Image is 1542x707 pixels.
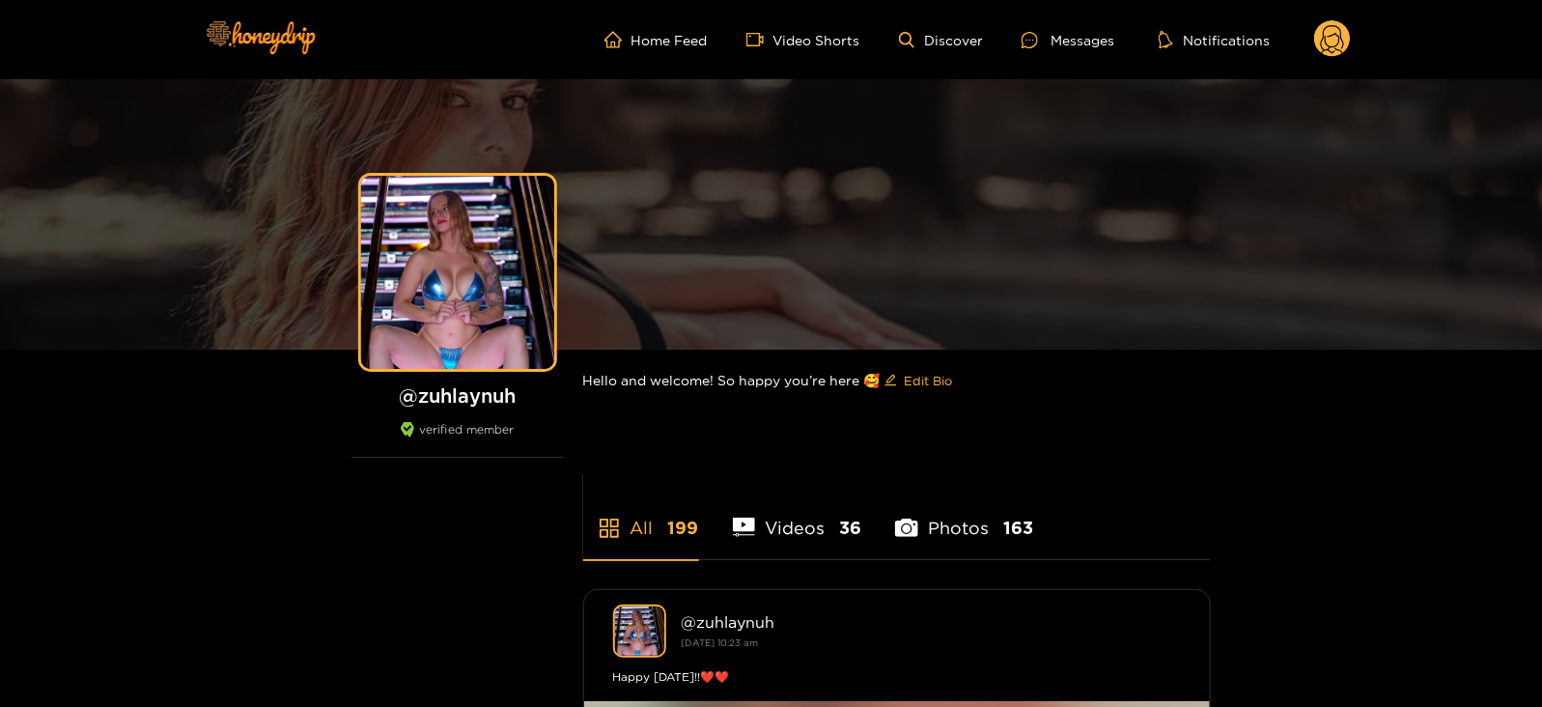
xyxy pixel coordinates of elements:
[583,350,1211,411] div: Hello and welcome! So happy you’re here 🥰
[1003,516,1033,540] span: 163
[613,667,1181,687] div: Happy [DATE]!!❤️❤️
[583,472,699,559] li: All
[905,371,953,390] span: Edit Bio
[668,516,699,540] span: 199
[604,31,631,48] span: home
[746,31,773,48] span: video-camera
[604,31,708,48] a: Home Feed
[351,422,564,458] div: verified member
[1153,30,1276,49] button: Notifications
[884,374,897,388] span: edit
[899,32,983,48] a: Discover
[682,613,1181,631] div: @ zuhlaynuh
[895,472,1033,559] li: Photos
[598,517,621,540] span: appstore
[682,637,759,648] small: [DATE] 10:23 am
[733,472,862,559] li: Videos
[1022,29,1114,51] div: Messages
[881,365,957,396] button: editEdit Bio
[839,516,861,540] span: 36
[351,383,564,408] h1: @ zuhlaynuh
[613,605,666,658] img: zuhlaynuh
[746,31,860,48] a: Video Shorts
